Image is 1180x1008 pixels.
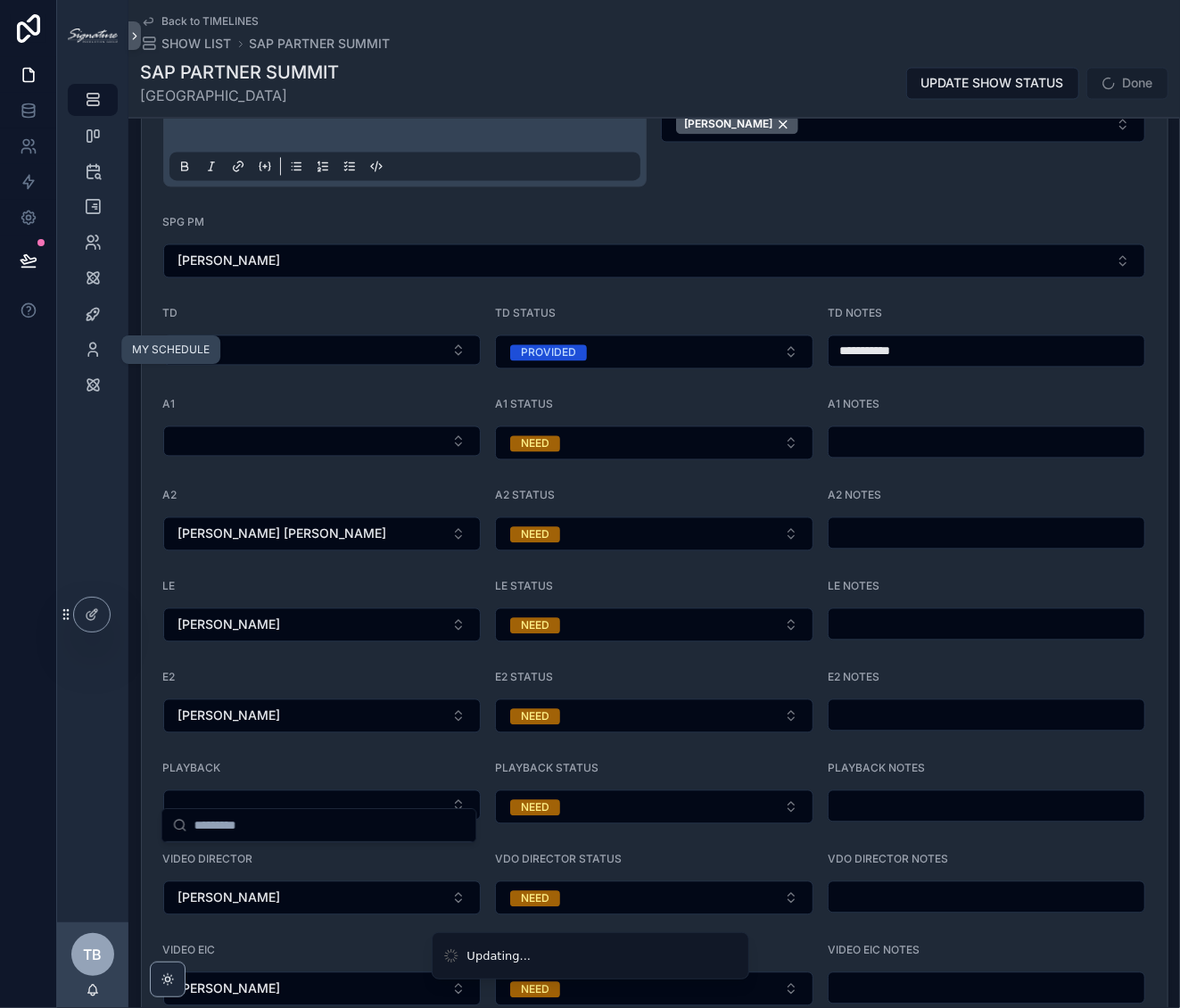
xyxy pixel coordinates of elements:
[495,307,556,320] span: TD STATUS
[521,709,549,725] div: NEED
[521,982,549,998] div: NEED
[178,889,281,907] span: [PERSON_NAME]
[163,517,482,551] button: Select Button
[178,252,281,270] span: [PERSON_NAME]
[68,29,118,43] img: App logo
[141,14,260,29] a: Back to TIMELINES
[495,762,598,775] span: PLAYBACK STATUS
[141,36,232,54] a: SHOW LIST
[495,489,555,502] span: A2 STATUS
[163,426,482,457] button: Select Button
[163,398,176,411] span: A1
[163,699,482,733] button: Select Button
[676,115,798,135] button: Unselect 109
[163,244,1146,278] button: Select Button
[495,426,813,460] button: Select Button
[495,517,813,551] button: Select Button
[495,853,622,866] span: VDO DIRECTOR STATUS
[163,489,177,502] span: A2
[163,671,176,684] span: E2
[84,944,103,965] span: TB
[828,307,882,320] span: TD NOTES
[921,75,1064,93] span: UPDATE SHOW STATUS
[178,616,281,634] span: [PERSON_NAME]
[495,398,553,411] span: A1 STATUS
[141,86,340,107] span: [GEOGRAPHIC_DATA]
[495,335,813,369] button: Select Button
[163,944,216,957] span: VIDEO EIC
[178,525,387,543] span: [PERSON_NAME] [PERSON_NAME]
[684,118,772,132] span: [PERSON_NAME]
[178,980,281,998] span: [PERSON_NAME]
[521,891,549,907] div: NEED
[828,398,879,411] span: A1 NOTES
[521,345,576,361] div: PROVIDED
[521,618,549,634] div: NEED
[906,68,1079,100] button: UPDATE SHOW STATUS
[495,699,813,733] button: Select Button
[163,762,221,775] span: PLAYBACK
[521,527,549,543] div: NEED
[163,790,482,821] button: Select Button
[163,307,178,320] span: TD
[495,608,813,642] button: Select Button
[178,707,281,725] span: [PERSON_NAME]
[163,335,482,366] button: Select Button
[495,790,813,824] button: Select Button
[521,800,549,816] div: NEED
[163,881,482,915] button: Select Button
[163,972,482,1006] button: Select Button
[163,216,205,229] span: SPG PM
[661,107,1145,143] button: Select Button
[521,436,549,452] div: NEED
[828,762,925,775] span: PLAYBACK NOTES
[495,580,553,593] span: LE STATUS
[163,853,253,866] span: VIDEO DIRECTOR
[495,972,813,1006] button: Select Button
[495,881,813,915] button: Select Button
[163,580,176,593] span: LE
[467,947,532,965] div: Updating...
[163,608,482,642] button: Select Button
[162,14,260,29] span: Back to TIMELINES
[828,944,920,957] span: VIDEO EIC NOTES
[162,36,232,54] span: SHOW LIST
[828,671,879,684] span: E2 NOTES
[141,61,340,86] h1: SAP PARTNER SUMMIT
[828,853,948,866] span: VDO DIRECTOR NOTES
[495,671,553,684] span: E2 STATUS
[828,489,881,502] span: A2 NOTES
[250,36,391,54] a: SAP PARTNER SUMMIT
[132,343,210,357] div: MY SCHEDULE
[828,580,879,593] span: LE NOTES
[57,71,128,425] div: scrollable content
